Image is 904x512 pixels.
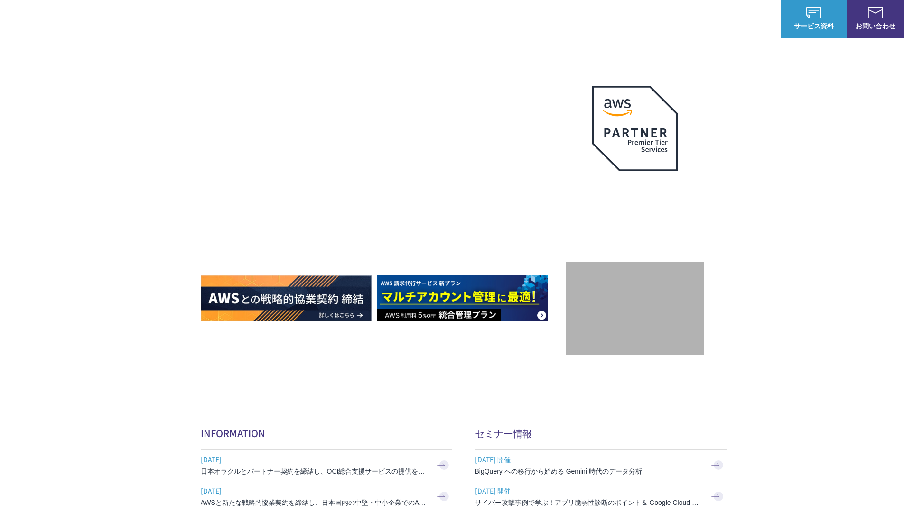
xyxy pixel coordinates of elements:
[494,14,530,24] p: サービス
[690,14,726,24] p: ナレッジ
[201,484,429,498] span: [DATE]
[14,8,178,30] a: AWS総合支援サービス C-Chorus NHN テコラスAWS総合支援サービス
[781,21,847,31] span: サービス資料
[201,481,452,512] a: [DATE] AWSと新たな戦略的協業契約を締結し、日本国内の中堅・中小企業でのAWS活用を加速
[806,7,821,18] img: AWS総合支援サービス C-Chorus サービス資料
[592,86,678,171] img: AWSプレミアティアサービスパートナー
[868,7,883,18] img: お問い合わせ
[201,156,566,247] h1: AWS ジャーニーの 成功を実現
[585,276,685,346] img: 契約件数
[549,14,625,24] p: 業種別ソリューション
[201,466,429,476] h3: 日本オラクルとパートナー契約を締結し、OCI総合支援サービスの提供を開始
[745,14,771,24] a: ログイン
[452,14,475,24] p: 強み
[475,481,727,512] a: [DATE] 開催 サイバー攻撃事例で学ぶ！アプリ脆弱性診断のポイント＆ Google Cloud セキュリティ対策
[624,183,645,196] em: AWS
[644,14,671,24] a: 導入事例
[475,450,727,481] a: [DATE] 開催 BigQuery への移行から始める Gemini 時代のデータ分析
[109,9,178,29] span: NHN テコラス AWS総合支援サービス
[581,183,689,219] p: 最上位プレミアティア サービスパートナー
[475,498,703,507] h3: サイバー攻撃事例で学ぶ！アプリ脆弱性診断のポイント＆ Google Cloud セキュリティ対策
[201,452,429,466] span: [DATE]
[201,275,372,321] img: AWSとの戦略的協業契約 締結
[201,498,429,507] h3: AWSと新たな戦略的協業契約を締結し、日本国内の中堅・中小企業でのAWS活用を加速
[201,450,452,481] a: [DATE] 日本オラクルとパートナー契約を締結し、OCI総合支援サービスの提供を開始
[847,21,904,31] span: お問い合わせ
[475,484,703,498] span: [DATE] 開催
[475,452,703,466] span: [DATE] 開催
[201,426,452,440] h2: INFORMATION
[475,466,703,476] h3: BigQuery への移行から始める Gemini 時代のデータ分析
[377,275,548,321] img: AWS請求代行サービス 統合管理プラン
[475,426,727,440] h2: セミナー情報
[201,105,566,146] p: AWSの導入からコスト削減、 構成・運用の最適化からデータ活用まで 規模や業種業態を問わない マネージドサービスで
